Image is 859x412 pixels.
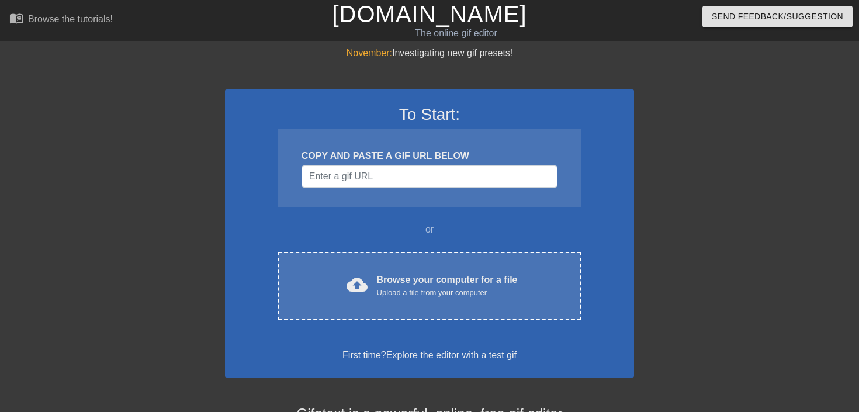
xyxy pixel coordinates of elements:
div: Investigating new gif presets! [225,46,634,60]
span: Send Feedback/Suggestion [712,9,843,24]
h3: To Start: [240,105,619,124]
a: Browse the tutorials! [9,11,113,29]
input: Username [302,165,557,188]
a: Explore the editor with a test gif [386,350,517,360]
a: [DOMAIN_NAME] [332,1,527,27]
div: Browse your computer for a file [377,273,518,299]
span: menu_book [9,11,23,25]
span: cloud_upload [347,274,368,295]
div: First time? [240,348,619,362]
div: or [255,223,604,237]
span: November: [347,48,392,58]
div: Browse the tutorials! [28,14,113,24]
div: Upload a file from your computer [377,287,518,299]
button: Send Feedback/Suggestion [702,6,853,27]
div: The online gif editor [292,26,620,40]
div: COPY AND PASTE A GIF URL BELOW [302,149,557,163]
